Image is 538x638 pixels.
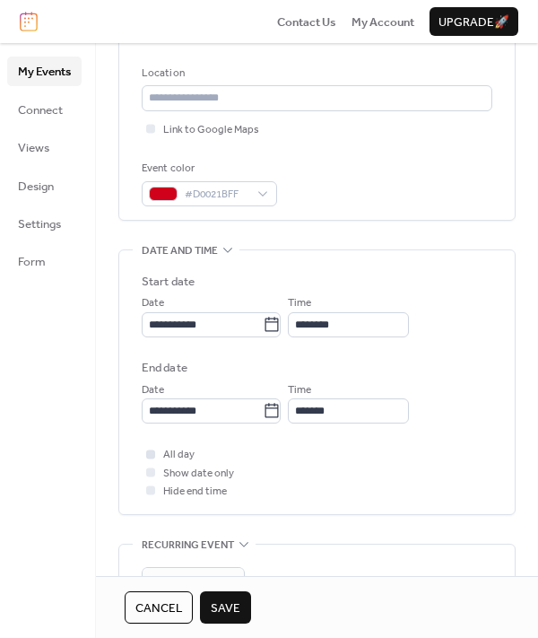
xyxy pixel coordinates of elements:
[18,101,63,119] span: Connect
[142,381,164,399] span: Date
[135,599,182,617] span: Cancel
[149,570,213,590] span: Do not repeat
[142,273,195,291] div: Start date
[163,446,195,464] span: All day
[18,63,71,81] span: My Events
[20,12,38,31] img: logo
[18,253,46,271] span: Form
[185,186,248,204] span: #D0021BFF
[288,381,311,399] span: Time
[142,294,164,312] span: Date
[7,209,82,238] a: Settings
[163,121,259,139] span: Link to Google Maps
[7,133,82,162] a: Views
[18,215,61,233] span: Settings
[438,13,509,31] span: Upgrade 🚀
[18,139,49,157] span: Views
[142,536,234,554] span: Recurring event
[7,247,82,275] a: Form
[277,13,336,31] a: Contact Us
[200,591,251,624] button: Save
[163,465,234,483] span: Show date only
[211,599,240,617] span: Save
[142,359,187,377] div: End date
[7,171,82,200] a: Design
[430,7,518,36] button: Upgrade🚀
[125,591,193,624] button: Cancel
[7,95,82,124] a: Connect
[351,13,414,31] a: My Account
[142,242,218,260] span: Date and time
[163,483,227,501] span: Hide end time
[7,57,82,85] a: My Events
[142,65,489,83] div: Location
[18,178,54,196] span: Design
[288,294,311,312] span: Time
[142,160,273,178] div: Event color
